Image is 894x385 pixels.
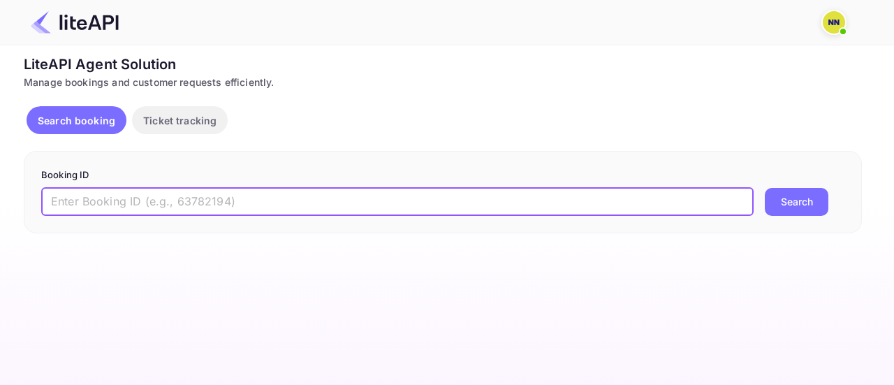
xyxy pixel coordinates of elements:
p: Search booking [38,113,115,128]
img: LiteAPI Logo [31,11,119,34]
button: Search [765,188,828,216]
input: Enter Booking ID (e.g., 63782194) [41,188,754,216]
div: Manage bookings and customer requests efficiently. [24,75,862,89]
img: N/A N/A [823,11,845,34]
div: LiteAPI Agent Solution [24,54,862,75]
p: Ticket tracking [143,113,217,128]
p: Booking ID [41,168,844,182]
